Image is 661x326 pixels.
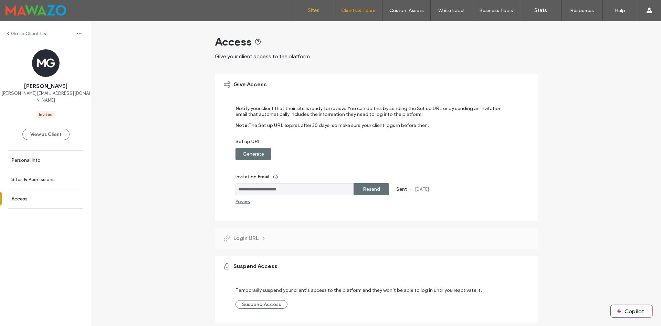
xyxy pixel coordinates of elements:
button: Suspend Access [235,300,287,309]
label: [DATE] [415,187,429,192]
span: Give your client access to the platform. [215,53,311,60]
label: Notify your client that their site is ready for review. You can do this by sending the Set up URL... [235,106,508,122]
span: Access [215,35,252,49]
label: Personal Info [11,157,41,163]
label: Temporarily suspend your client’s access to the platform and they won’t be able to log in until y... [235,284,482,297]
span: Help [15,5,30,11]
label: Custom Assets [389,8,424,13]
label: Invitation Email [235,170,508,183]
label: The Set up URL expires after 30 days, so make sure your client logs in before then. [249,122,429,139]
label: Sent [396,186,407,192]
label: Stats [534,7,547,13]
span: Give Access [233,81,267,88]
label: White Label [438,8,464,13]
button: View as Client [22,129,70,140]
label: Business Tools [479,8,513,13]
label: Sites & Permissions [11,177,55,182]
span: [PERSON_NAME] [24,82,67,90]
label: Resend [363,183,380,196]
span: Suspend Access [233,263,277,270]
label: Sites [308,7,319,13]
label: Access [11,196,28,202]
div: MG [32,49,60,77]
label: Note: [235,122,249,139]
div: Invited [39,111,53,118]
button: Copilot [611,305,652,317]
label: Clients & Team [341,8,375,13]
label: Go to Client List [11,31,48,37]
label: Set up URL [235,139,508,148]
label: Generate [243,148,264,160]
div: Preview [235,199,250,204]
label: Help [615,8,625,13]
label: Resources [570,8,594,13]
span: Login URL [233,235,259,242]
